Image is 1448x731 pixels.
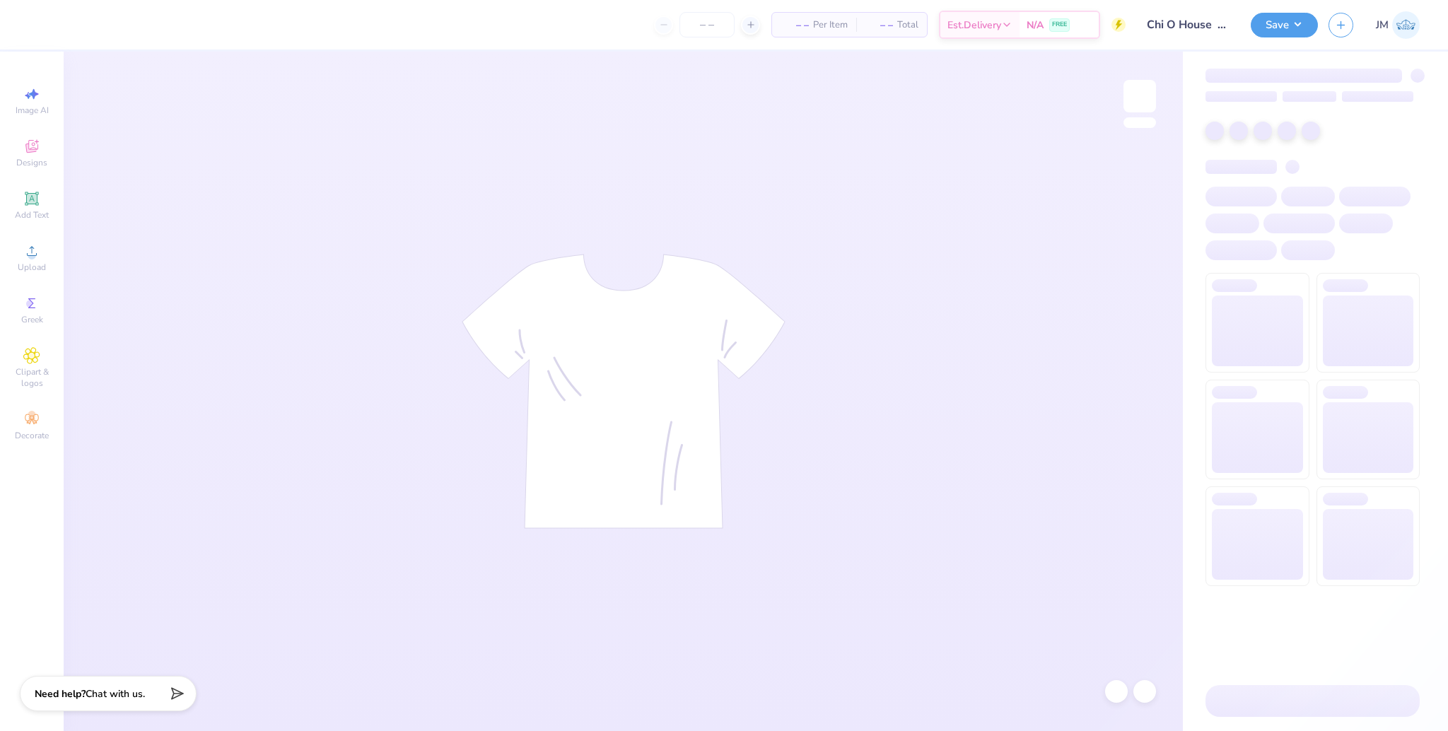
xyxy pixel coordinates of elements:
span: Add Text [15,209,49,221]
span: – – [781,18,809,33]
span: – – [865,18,893,33]
span: Per Item [813,18,848,33]
span: Greek [21,314,43,325]
button: Save [1251,13,1318,37]
span: Upload [18,262,46,273]
span: Chat with us. [86,687,145,701]
img: tee-skeleton.svg [462,254,786,529]
span: FREE [1052,20,1067,30]
span: Total [897,18,918,33]
span: N/A [1027,18,1044,33]
img: John Michael Binayas [1392,11,1420,39]
span: Clipart & logos [7,366,57,389]
input: – – [679,12,735,37]
span: JM [1376,17,1389,33]
span: Image AI [16,105,49,116]
span: Est. Delivery [947,18,1001,33]
a: JM [1376,11,1420,39]
strong: Need help? [35,687,86,701]
input: Untitled Design [1136,11,1240,39]
span: Designs [16,157,47,168]
span: Decorate [15,430,49,441]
